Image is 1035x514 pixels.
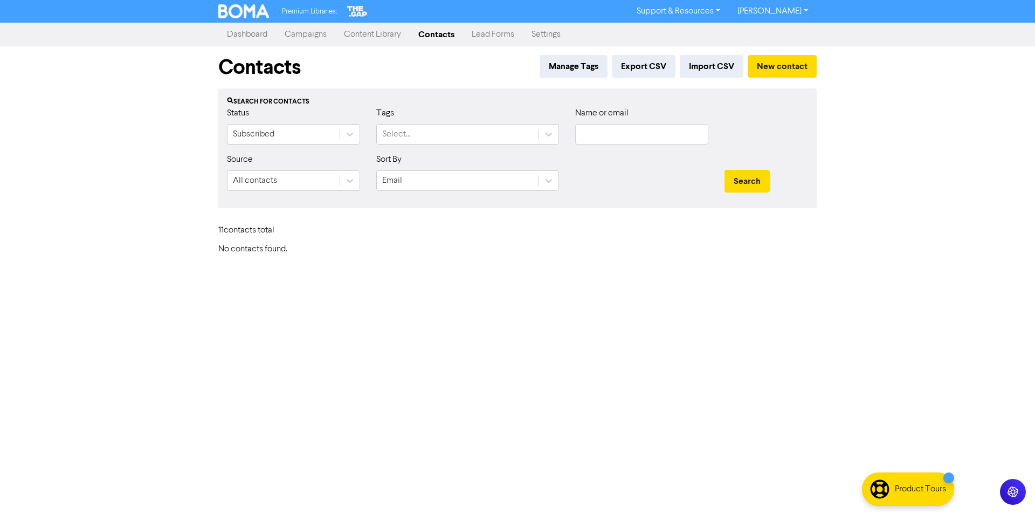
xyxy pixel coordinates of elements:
[233,174,277,187] div: All contacts
[612,55,675,78] button: Export CSV
[463,24,523,45] a: Lead Forms
[575,107,629,120] label: Name or email
[218,24,276,45] a: Dashboard
[218,55,301,80] h1: Contacts
[729,3,817,20] a: [PERSON_NAME]
[724,170,770,193] button: Search
[276,24,335,45] a: Campaigns
[382,128,411,141] div: Select...
[981,462,1035,514] iframe: Chat Widget
[376,153,402,166] label: Sort By
[218,225,305,236] h6: 11 contact s total
[233,128,274,141] div: Subscribed
[523,24,569,45] a: Settings
[540,55,608,78] button: Manage Tags
[282,8,337,15] span: Premium Libraries:
[346,4,369,18] img: The Gap
[335,24,410,45] a: Content Library
[227,97,808,107] div: Search for contacts
[410,24,463,45] a: Contacts
[227,153,253,166] label: Source
[680,55,743,78] button: Import CSV
[376,107,394,120] label: Tags
[218,4,269,18] img: BOMA Logo
[227,107,249,120] label: Status
[628,3,729,20] a: Support & Resources
[748,55,817,78] button: New contact
[382,174,402,187] div: Email
[218,244,817,255] h6: No contacts found.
